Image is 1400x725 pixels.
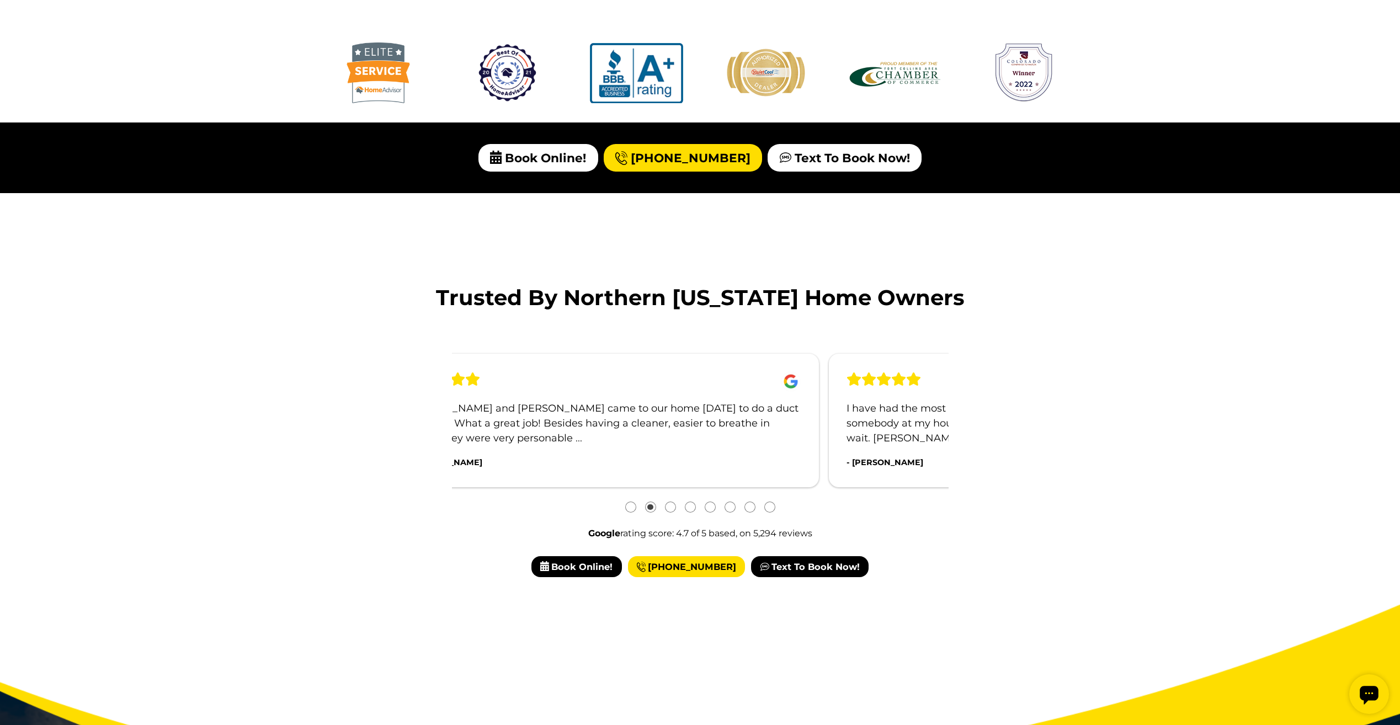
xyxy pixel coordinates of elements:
[436,282,965,314] span: Trusted by Northern [US_STATE] Home Owners
[781,372,801,391] img: Google Icon
[847,457,923,467] span: - [PERSON_NAME]
[719,47,813,104] div: slide 5
[590,43,683,103] img: BBB A+ Rated
[332,42,425,108] div: slide 2
[848,57,941,89] img: Fort Collins Chamber of Commerce member
[977,43,1071,107] div: slide 7
[628,556,746,577] a: [PHONE_NUMBER]
[314,34,1087,116] ul: carousel
[848,57,942,93] div: slide 6
[478,144,598,172] span: Book Online!
[768,144,922,172] a: Text To Book Now!
[464,42,550,103] img: Best of HomeAdvisor 2021
[531,556,622,577] span: Book Online!
[829,344,1260,497] div: slide 3
[590,43,684,107] div: slide 4
[4,4,44,44] div: Open chat widget
[461,42,555,108] div: slide 3
[406,401,801,446] p: [PERSON_NAME] and [PERSON_NAME] came to our home [DATE] to do a duct cleaning! What a great job! ...
[588,528,620,539] strong: Google
[588,527,812,540] span: rating score: 4.7 of 5 based, on 5,294 reviews
[847,401,1242,446] p: I have had the most awesome service from Lion Home Services. They had somebody at my house the ve...
[751,556,869,577] a: Text To Book Now!
[604,144,762,172] a: [PHONE_NUMBER]
[452,344,949,512] div: carousel
[388,344,819,497] div: slide 2 (centered)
